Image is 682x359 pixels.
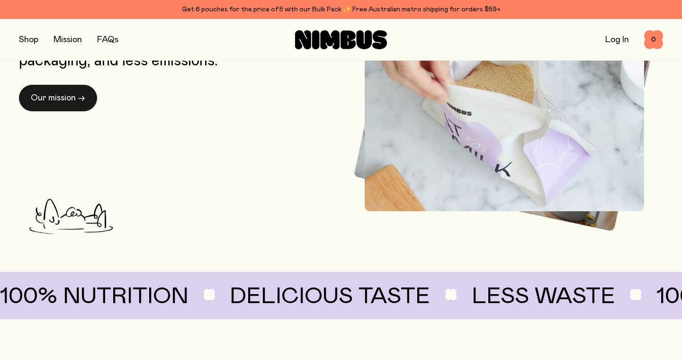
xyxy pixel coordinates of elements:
a: Log In [605,36,629,44]
img: Oat Milk pouch being opened [365,1,644,211]
a: Mission [54,36,82,44]
span: Less Waste [471,285,656,308]
div: Get 6 pouches for the price of 5 with our Bulk Pack ✨ Free Australian metro shipping for orders $59+ [19,4,663,15]
button: 0 [644,30,663,49]
a: Our mission → [19,85,97,111]
span: Delicious taste [230,285,471,308]
a: FAQs [97,36,118,44]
